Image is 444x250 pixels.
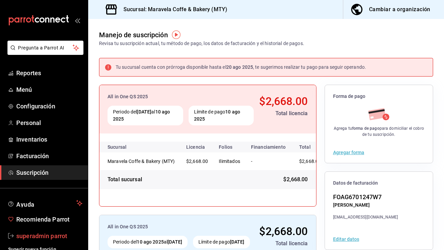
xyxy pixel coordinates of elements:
[16,168,82,177] span: Suscripción
[16,151,82,161] span: Facturación
[108,158,175,165] div: Maravela Coffe & Bakery (MTY)
[226,64,253,70] strong: 20 ago 2025
[333,214,398,220] div: [EMAIL_ADDRESS][DOMAIN_NAME]
[108,106,183,125] div: Periodo del al
[16,118,82,127] span: Personal
[7,41,83,55] button: Pregunta a Parrot AI
[257,239,308,248] div: Total licencia
[75,18,80,23] button: open_drawer_menu
[16,231,82,241] span: superadmin parrot
[5,49,83,56] a: Pregunta a Parrot AI
[118,5,227,14] h3: Sucursal: Maravela Coffe & Bakery (MTY)
[181,142,213,152] th: Licencia
[16,199,74,207] span: Ayuda
[213,142,246,152] th: Folios
[18,44,73,51] span: Pregunta a Parrot AI
[259,109,308,118] div: Total licencia
[186,159,208,164] span: $2,668.00
[137,109,151,114] strong: [DATE]
[99,30,168,40] div: Manejo de suscripción
[246,152,291,170] td: -
[108,223,252,230] div: All in One QS 2025
[213,152,246,170] td: Ilimitados
[172,30,180,39] img: Tooltip marker
[168,239,182,245] strong: [DATE]
[246,142,291,152] th: Financiamiento
[16,215,82,224] span: Recomienda Parrot
[259,95,308,108] span: $2,668.00
[16,102,82,111] span: Configuración
[333,202,398,209] div: [PERSON_NAME]
[333,125,425,138] div: Agrega tu para domiciliar el cobro de tu suscripción.
[99,40,304,47] div: Revisa tu suscripción actual, tu método de pago, los datos de facturación y el historial de pagos.
[283,175,308,184] span: $2,668.00
[16,85,82,94] span: Menú
[108,175,142,184] div: Total sucursal
[108,93,254,100] div: All in One QS 2025
[299,159,321,164] span: $2,668.00
[333,150,364,155] button: Agregar forma
[333,93,425,100] span: Forma de pago
[291,142,332,152] th: Total
[16,68,82,78] span: Reportes
[259,225,308,238] span: $2,668.00
[16,135,82,144] span: Inventarios
[230,239,245,245] strong: [DATE]
[333,180,425,186] span: Datos de facturación
[352,126,380,131] strong: forma de pago
[333,192,398,202] div: FOAG6701247W7
[137,239,163,245] strong: 10 ago 2025
[108,144,145,150] div: Sucursal
[369,5,430,14] div: Cambiar a organización
[333,237,359,242] button: Editar datos
[108,236,188,248] div: Periodo del al
[116,64,366,71] div: Tu sucursal cuenta con prórroga disponible hasta el , te sugerimos realizar tu pago para seguir o...
[189,106,254,125] div: Límite de pago
[193,236,250,248] div: Límite de pago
